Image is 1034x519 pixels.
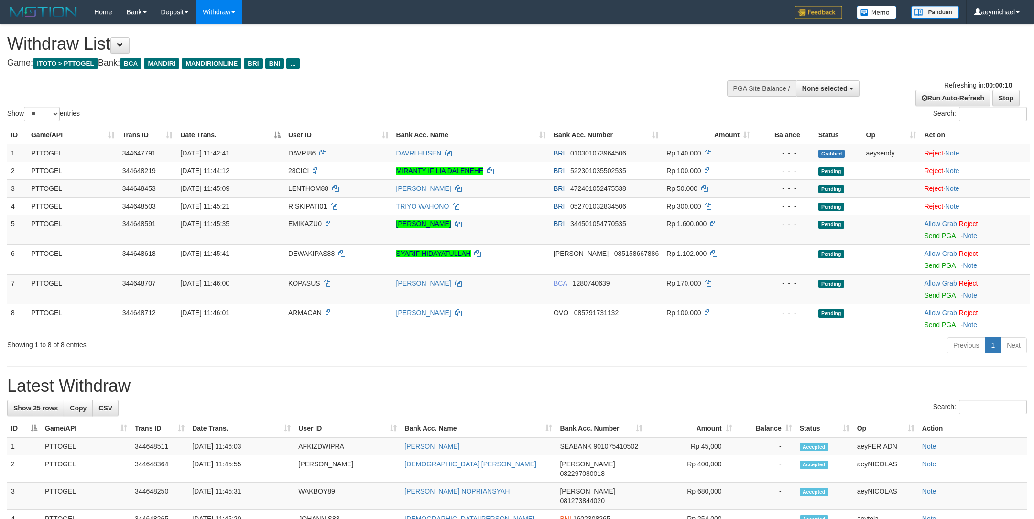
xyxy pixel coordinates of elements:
[404,442,459,450] a: [PERSON_NAME]
[758,219,811,229] div: - - -
[920,179,1030,197] td: ·
[985,337,1001,353] a: 1
[70,404,87,412] span: Copy
[570,149,626,157] span: Copy 010301073964506 to clipboard
[284,126,392,144] th: User ID: activate to sort column ascending
[947,337,985,353] a: Previous
[27,244,119,274] td: PTTOGEL
[33,58,98,69] span: ITOTO > PTTOGEL
[122,250,156,257] span: 344648618
[924,279,957,287] a: Allow Grab
[7,455,41,483] td: 2
[800,461,828,469] span: Accepted
[98,404,112,412] span: CSV
[288,220,322,228] span: EMIKAZU0
[188,437,294,455] td: [DATE] 11:46:03
[27,144,119,162] td: PTTOGEL
[920,197,1030,215] td: ·
[963,291,977,299] a: Note
[796,420,853,437] th: Status: activate to sort column ascending
[573,279,610,287] span: Copy 1280740639 to clipboard
[646,483,736,510] td: Rp 680,000
[924,220,957,228] a: Allow Grab
[857,6,897,19] img: Button%20Memo.svg
[945,202,959,210] a: Note
[574,309,619,317] span: Copy 085791731132 to clipboard
[396,250,471,257] a: SYARIF HIDAYATULLAH
[7,420,41,437] th: ID: activate to sort column descending
[7,144,27,162] td: 1
[7,400,64,416] a: Show 25 rows
[614,250,659,257] span: Copy 085158667886 to clipboard
[180,279,229,287] span: [DATE] 11:46:00
[27,304,119,333] td: PTTOGEL
[180,202,229,210] span: [DATE] 11:45:21
[41,437,131,455] td: PTTOGEL
[294,420,401,437] th: User ID: activate to sort column ascending
[556,420,646,437] th: Bank Acc. Number: activate to sort column ascending
[288,202,327,210] span: RISKIPATI01
[550,126,663,144] th: Bank Acc. Number: activate to sort column ascending
[959,220,978,228] a: Reject
[754,126,815,144] th: Balance
[180,250,229,257] span: [DATE] 11:45:41
[570,220,626,228] span: Copy 344501054770535 to clipboard
[985,81,1012,89] strong: 00:00:10
[176,126,284,144] th: Date Trans.: activate to sort column descending
[7,336,424,350] div: Showing 1 to 8 of 8 entries
[554,202,565,210] span: BRI
[922,460,936,468] a: Note
[924,250,958,257] span: ·
[554,279,567,287] span: BCA
[920,126,1030,144] th: Action
[180,220,229,228] span: [DATE] 11:45:35
[401,420,556,437] th: Bank Acc. Name: activate to sort column ascending
[945,185,959,192] a: Note
[122,202,156,210] span: 344648503
[959,250,978,257] a: Reject
[944,81,1012,89] span: Refreshing in:
[27,126,119,144] th: Game/API: activate to sort column ascending
[920,274,1030,304] td: ·
[288,149,316,157] span: DAVRI86
[924,279,958,287] span: ·
[24,107,60,121] select: Showentries
[396,185,451,192] a: [PERSON_NAME]
[818,250,844,258] span: Pending
[288,185,328,192] span: LENTHOM88
[818,185,844,193] span: Pending
[924,321,955,329] a: Send PGA
[945,149,959,157] a: Note
[560,460,615,468] span: [PERSON_NAME]
[945,167,959,175] a: Note
[570,185,626,192] span: Copy 472401052475538 to clipboard
[862,144,921,162] td: aeysendy
[560,442,591,450] span: SEABANK
[802,85,848,92] span: None selected
[188,420,294,437] th: Date Trans.: activate to sort column ascending
[554,167,565,175] span: BRI
[922,487,936,495] a: Note
[27,274,119,304] td: PTTOGEL
[396,167,484,175] a: MIRANTY IFILIA DALENEHE
[666,167,701,175] span: Rp 100.000
[963,262,977,269] a: Note
[7,34,680,54] h1: Withdraw List
[666,220,707,228] span: Rp 1.600.000
[122,149,156,157] span: 344647791
[122,185,156,192] span: 344648453
[924,309,958,317] span: ·
[92,400,119,416] a: CSV
[396,149,442,157] a: DAVRI HUSEN
[758,201,811,211] div: - - -
[41,455,131,483] td: PTTOGEL
[7,179,27,197] td: 3
[924,262,955,269] a: Send PGA
[933,400,1027,414] label: Search:
[570,202,626,210] span: Copy 052701032834506 to clipboard
[818,150,845,158] span: Grabbed
[959,279,978,287] a: Reject
[7,126,27,144] th: ID
[853,437,918,455] td: aeyFERIADN
[920,244,1030,274] td: ·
